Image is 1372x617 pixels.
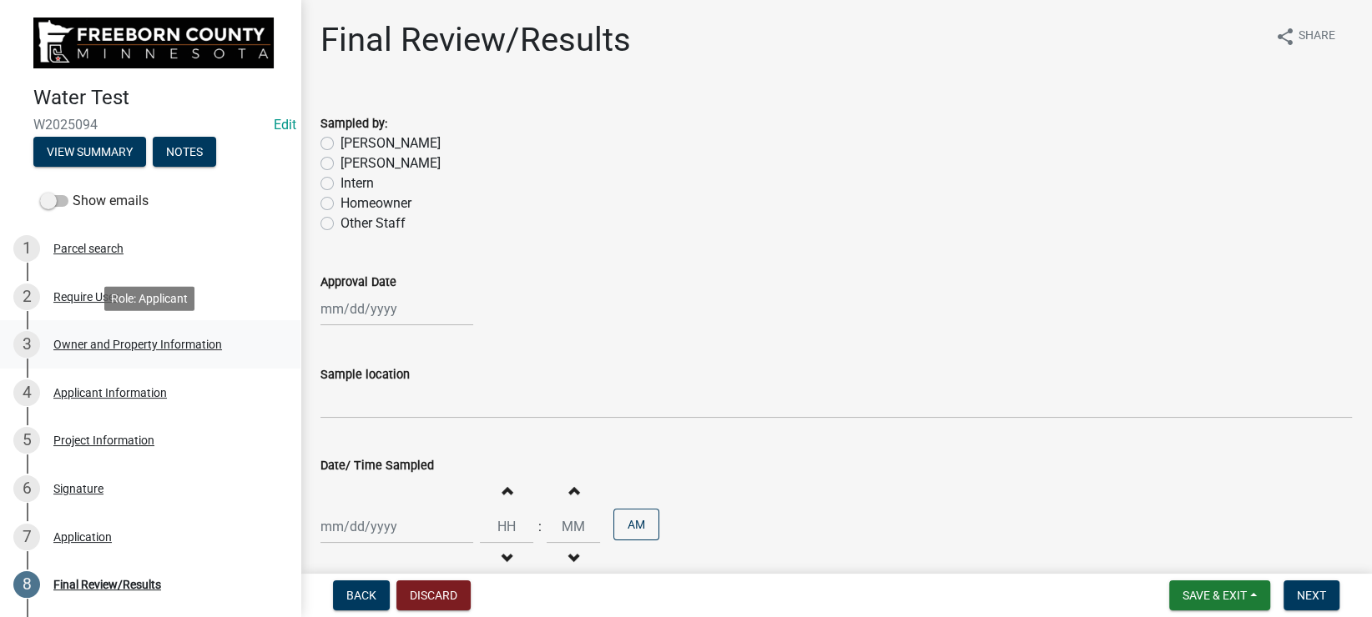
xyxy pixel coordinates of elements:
div: Applicant Information [53,387,167,399]
input: mm/dd/yyyy [320,292,473,326]
div: 7 [13,524,40,550]
div: Parcel search [53,243,124,254]
i: share [1275,27,1295,47]
wm-modal-confirm: Edit Application Number [274,117,296,133]
button: AM [613,509,659,540]
wm-modal-confirm: Summary [33,146,146,159]
button: View Summary [33,137,146,167]
button: Next [1284,580,1339,610]
input: Minutes [547,509,600,544]
label: Homeowner [340,193,411,213]
a: Edit [274,117,296,133]
div: 2 [13,283,40,310]
label: Date/ Time Sampled [320,460,434,472]
div: 1 [13,235,40,262]
span: Save & Exit [1183,589,1247,602]
label: Intern [340,173,374,193]
span: Next [1297,589,1326,602]
button: Back [333,580,390,610]
button: shareShare [1262,20,1349,53]
div: Signature [53,483,103,494]
input: Hours [480,509,533,544]
label: [PERSON_NAME] [340,133,441,153]
div: 5 [13,427,40,454]
div: Project Information [53,434,154,446]
div: Application [53,531,112,543]
label: Show emails [40,191,149,211]
span: Share [1299,27,1335,47]
label: Sampled by: [320,118,387,130]
img: Freeborn County, Minnesota [33,18,274,68]
span: W2025094 [33,117,267,133]
wm-modal-confirm: Notes [153,146,216,159]
div: Final Review/Results [53,579,161,590]
div: Role: Applicant [104,286,194,310]
div: Owner and Property Information [53,339,222,350]
label: Other Staff [340,213,406,233]
div: 4 [13,379,40,406]
span: Back [346,589,376,602]
input: mm/dd/yyyy [320,509,473,544]
label: Approval Date [320,277,396,288]
h1: Final Review/Results [320,20,631,60]
button: Save & Exit [1169,580,1270,610]
label: [PERSON_NAME] [340,153,441,173]
h4: Water Test [33,86,287,110]
div: 6 [13,475,40,502]
div: Require User [53,291,119,303]
div: 8 [13,571,40,598]
label: Sample location [320,369,410,381]
button: Discard [396,580,471,610]
div: 3 [13,331,40,358]
div: : [533,517,547,537]
button: Notes [153,137,216,167]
